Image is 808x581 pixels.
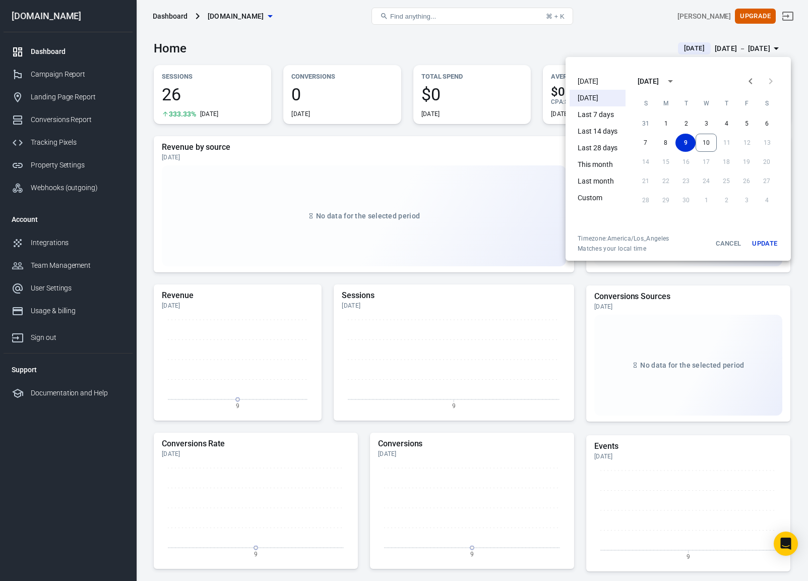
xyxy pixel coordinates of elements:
[677,93,695,113] span: Tuesday
[635,134,655,152] button: 7
[774,532,798,556] div: Open Intercom Messenger
[712,235,744,253] button: Cancel
[570,190,626,206] li: Custom
[716,114,736,133] button: 4
[740,71,761,91] button: Previous month
[570,73,626,90] li: [DATE]
[578,245,669,253] span: Matches your local time
[655,134,675,152] button: 8
[570,90,626,106] li: [DATE]
[749,235,781,253] button: Update
[638,76,659,87] div: [DATE]
[662,73,679,90] button: calendar view is open, switch to year view
[636,114,656,133] button: 31
[570,123,626,140] li: Last 14 days
[637,93,655,113] span: Sunday
[697,93,715,113] span: Wednesday
[578,235,669,243] div: Timezone: America/Los_Angeles
[570,156,626,173] li: This month
[736,114,757,133] button: 5
[717,93,735,113] span: Thursday
[696,114,716,133] button: 3
[657,93,675,113] span: Monday
[696,134,717,152] button: 10
[737,93,756,113] span: Friday
[758,93,776,113] span: Saturday
[570,140,626,156] li: Last 28 days
[757,114,777,133] button: 6
[676,114,696,133] button: 2
[570,106,626,123] li: Last 7 days
[675,134,696,152] button: 9
[570,173,626,190] li: Last month
[656,114,676,133] button: 1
